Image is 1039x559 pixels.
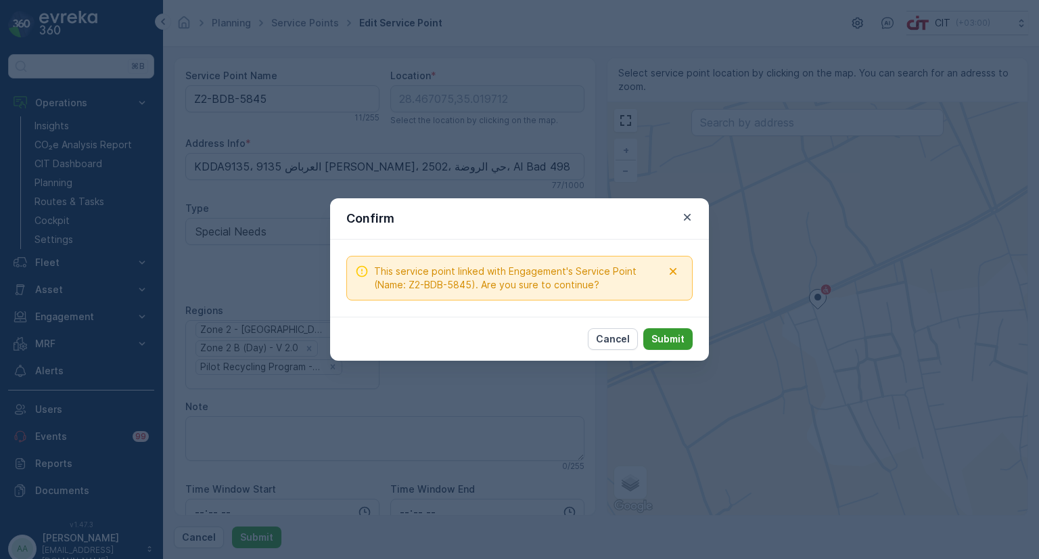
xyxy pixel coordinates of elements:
span: This service point linked with Engagement's Service Point (Name: Z2-BDB-5845). Are you sure to co... [374,265,662,292]
p: Submit [651,332,685,346]
p: Cancel [596,332,630,346]
button: Submit [643,328,693,350]
button: Cancel [588,328,638,350]
p: Confirm [346,209,394,228]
